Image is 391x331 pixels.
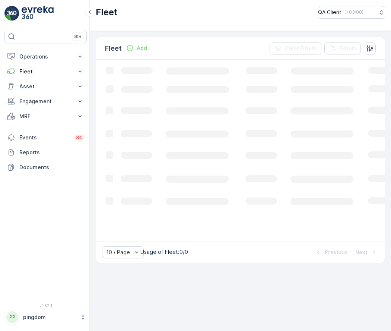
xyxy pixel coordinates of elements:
[318,9,341,16] p: QA Client
[314,248,349,257] button: Previous
[344,9,363,15] p: ( +03:00 )
[4,130,87,145] a: Events34
[4,303,87,308] span: v 1.52.1
[140,248,188,256] p: Usage of Fleet : 0/0
[19,149,84,156] p: Reports
[76,135,82,141] p: 34
[96,6,118,18] p: Fleet
[19,83,72,90] p: Asset
[4,79,87,94] button: Asset
[19,68,72,75] p: Fleet
[4,64,87,79] button: Fleet
[6,311,18,323] div: PP
[4,160,87,175] a: Documents
[123,44,150,53] button: Add
[4,145,87,160] a: Reports
[270,42,321,54] button: Clear Filters
[318,6,385,19] button: QA Client(+03:00)
[137,44,147,52] p: Add
[19,134,70,141] p: Events
[19,98,72,105] p: Engagement
[19,113,72,120] p: MRF
[4,6,19,21] img: logo
[355,248,379,257] button: Next
[355,249,368,256] p: Next
[19,53,72,60] p: Operations
[339,45,356,52] p: Export
[22,6,54,21] img: logo_light-DOdMpM7g.png
[4,309,87,325] button: PPpingdom
[74,34,82,40] p: ⌘B
[19,164,84,171] p: Documents
[4,49,87,64] button: Operations
[325,249,348,256] p: Previous
[4,109,87,124] button: MRF
[105,43,122,54] p: Fleet
[284,45,317,52] p: Clear Filters
[23,313,76,321] p: pingdom
[324,42,361,54] button: Export
[4,94,87,109] button: Engagement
